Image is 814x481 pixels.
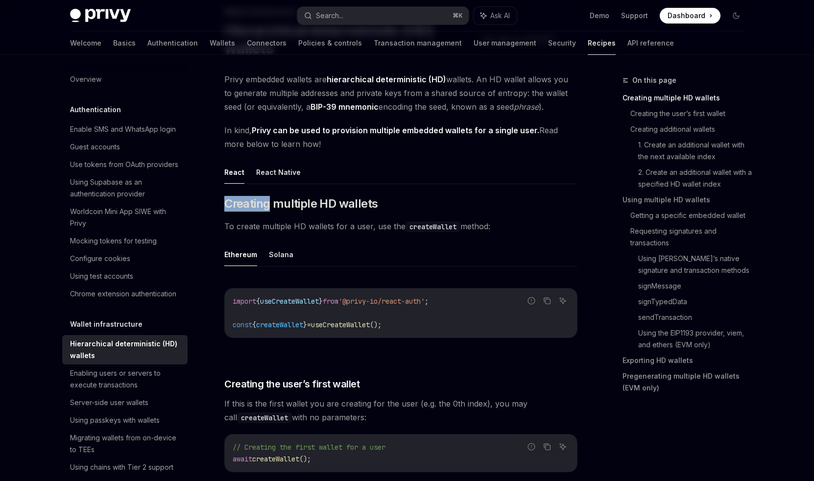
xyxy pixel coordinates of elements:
[224,219,577,233] span: To create multiple HD wallets for a user, use the method:
[70,73,101,85] div: Overview
[62,285,188,303] a: Chrome extension authentication
[147,31,198,55] a: Authentication
[62,250,188,267] a: Configure cookies
[62,203,188,232] a: Worldcoin Mini App SIWE with Privy
[256,320,303,329] span: createWallet
[260,297,319,306] span: useCreateWallet
[590,11,609,21] a: Demo
[233,455,252,463] span: await
[224,377,359,391] span: Creating the user’s first wallet
[247,31,287,55] a: Connectors
[632,74,676,86] span: On this page
[62,458,188,476] a: Using chains with Tier 2 support
[311,102,379,112] a: BIP-39 mnemonic
[621,11,648,21] a: Support
[70,235,157,247] div: Mocking tokens for testing
[70,141,120,153] div: Guest accounts
[70,104,121,116] h5: Authentication
[307,320,311,329] span: =
[630,106,752,121] a: Creating the user’s first wallet
[62,364,188,394] a: Enabling users or servers to execute transactions
[113,31,136,55] a: Basics
[269,243,293,266] button: Solana
[224,123,577,151] span: In kind, Read more below to learn how!
[224,161,244,184] button: React
[62,394,188,411] a: Server-side user wallets
[630,208,752,223] a: Getting a specific embedded wallet
[224,397,577,424] span: If this is the first wallet you are creating for the user (e.g. the 0th index), you may call with...
[233,320,252,329] span: const
[525,294,538,307] button: Report incorrect code
[630,121,752,137] a: Creating additional wallets
[70,367,182,391] div: Enabling users or servers to execute transactions
[638,325,752,353] a: Using the EIP1193 provider, viem, and ethers (EVM only)
[525,440,538,453] button: Report incorrect code
[406,221,460,232] code: createWallet
[62,138,188,156] a: Guest accounts
[70,253,130,265] div: Configure cookies
[622,353,752,368] a: Exporting HD wallets
[70,123,176,135] div: Enable SMS and WhatsApp login
[70,31,101,55] a: Welcome
[556,440,569,453] button: Ask AI
[474,31,536,55] a: User management
[70,318,143,330] h5: Wallet infrastructure
[490,11,510,21] span: Ask AI
[224,196,378,212] span: Creating multiple HD wallets
[588,31,616,55] a: Recipes
[237,412,292,423] code: createWallet
[70,397,148,409] div: Server-side user wallets
[638,137,752,165] a: 1. Create an additional wallet with the next available index
[233,443,385,452] span: // Creating the first wallet for a user
[638,278,752,294] a: signMessage
[556,294,569,307] button: Ask AI
[70,9,131,23] img: dark logo
[70,270,133,282] div: Using test accounts
[323,297,338,306] span: from
[252,320,256,329] span: {
[62,71,188,88] a: Overview
[62,232,188,250] a: Mocking tokens for testing
[298,31,362,55] a: Policies & controls
[70,176,182,200] div: Using Supabase as an authentication provider
[62,267,188,285] a: Using test accounts
[210,31,235,55] a: Wallets
[233,297,256,306] span: import
[70,206,182,229] div: Worldcoin Mini App SIWE with Privy
[425,297,429,306] span: ;
[70,432,182,456] div: Migrating wallets from on-device to TEEs
[316,10,343,22] div: Search...
[548,31,576,55] a: Security
[541,440,553,453] button: Copy the contents from the code block
[297,7,469,24] button: Search...⌘K
[256,161,301,184] button: React Native
[62,156,188,173] a: Use tokens from OAuth providers
[474,7,517,24] button: Ask AI
[728,8,744,24] button: Toggle dark mode
[668,11,705,21] span: Dashboard
[319,297,323,306] span: }
[622,368,752,396] a: Pregenerating multiple HD wallets (EVM only)
[638,294,752,310] a: signTypedData
[62,120,188,138] a: Enable SMS and WhatsApp login
[62,335,188,364] a: Hierarchical deterministic (HD) wallets
[638,165,752,192] a: 2. Create an additional wallet with a specified HD wallet index
[370,320,382,329] span: ();
[70,414,160,426] div: Using passkeys with wallets
[638,251,752,278] a: Using [PERSON_NAME]’s native signature and transaction methods
[252,455,299,463] span: createWallet
[252,125,539,135] strong: Privy can be used to provision multiple embedded wallets for a single user.
[70,461,173,473] div: Using chains with Tier 2 support
[622,90,752,106] a: Creating multiple HD wallets
[514,102,539,112] em: phrase
[374,31,462,55] a: Transaction management
[453,12,463,20] span: ⌘ K
[256,297,260,306] span: {
[660,8,720,24] a: Dashboard
[62,429,188,458] a: Migrating wallets from on-device to TEEs
[541,294,553,307] button: Copy the contents from the code block
[627,31,674,55] a: API reference
[62,411,188,429] a: Using passkeys with wallets
[70,288,176,300] div: Chrome extension authentication
[224,72,577,114] span: Privy embedded wallets are wallets. An HD wallet allows you to generate multiple addresses and pr...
